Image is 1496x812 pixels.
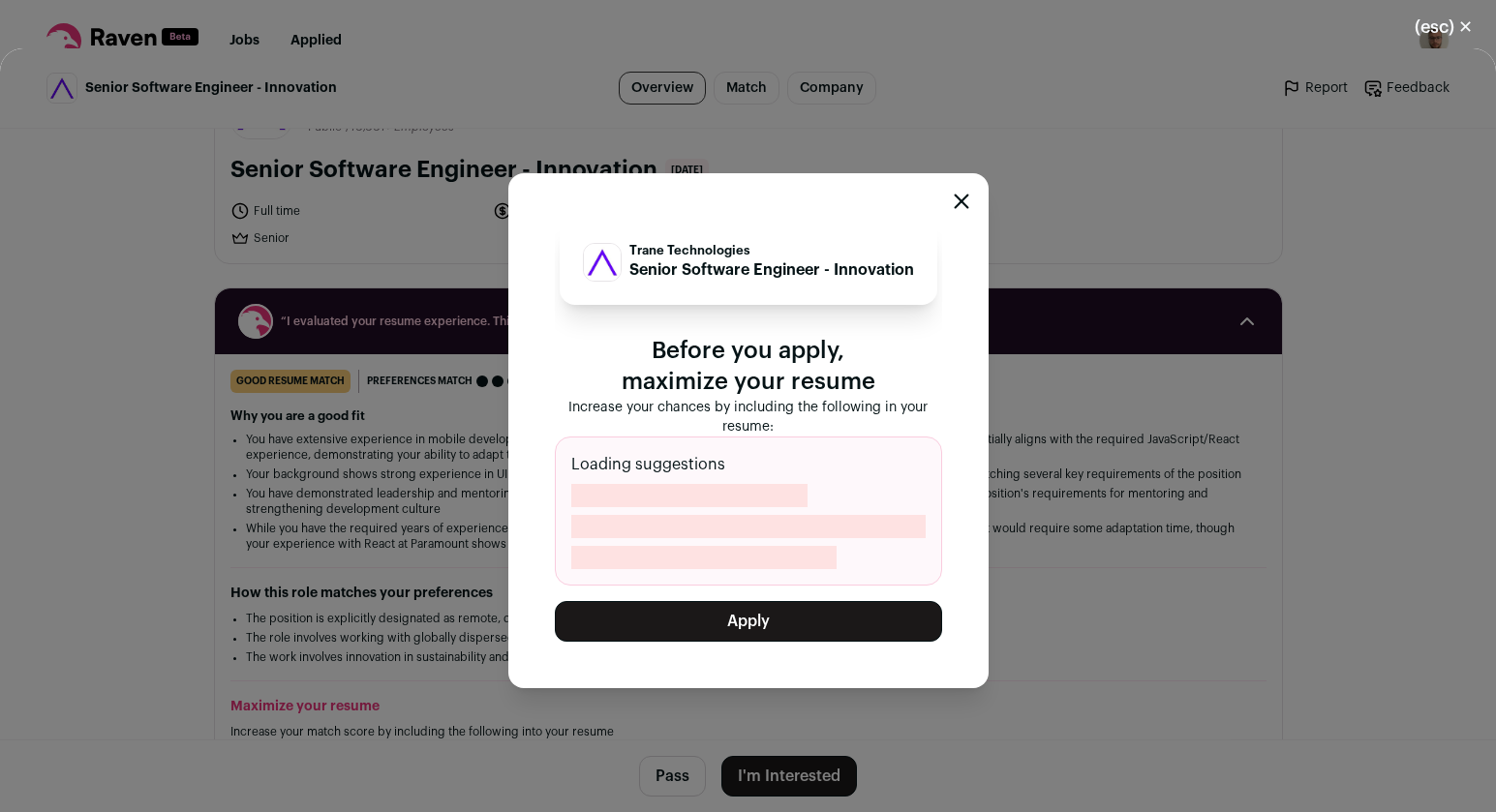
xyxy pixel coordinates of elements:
button: Apply [555,601,942,642]
p: Trane Technologies [629,243,914,258]
p: Before you apply, maximize your resume [555,336,942,398]
p: Senior Software Engineer - Innovation [629,258,914,282]
img: ccc2295ee0a413ec053c9a69ce60225abf847b761ebdc5cf5e19087ddae4d354.jpg [584,244,621,281]
div: Loading suggestions [555,436,942,586]
p: Increase your chances by including the following in your resume: [555,398,942,436]
button: Close modal [1391,6,1496,48]
button: Close modal [954,194,969,209]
